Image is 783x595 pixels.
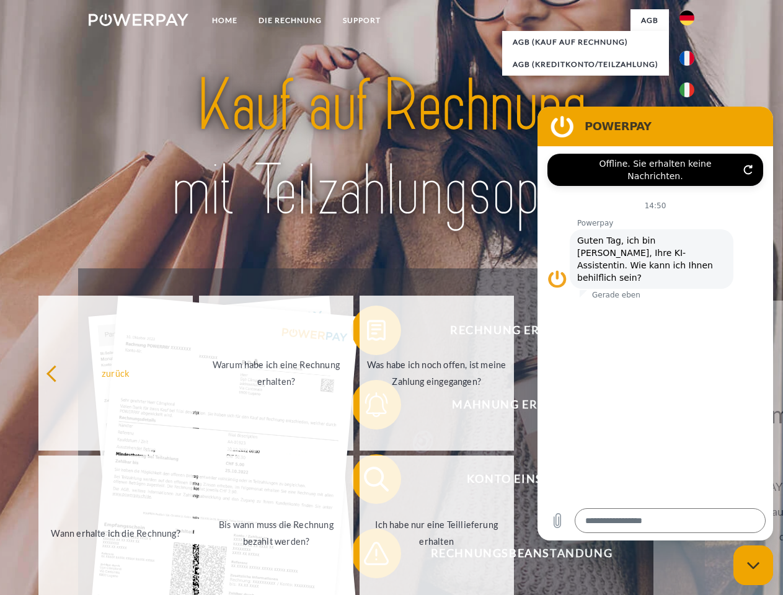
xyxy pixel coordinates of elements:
a: agb [630,9,669,32]
a: DIE RECHNUNG [248,9,332,32]
a: Home [201,9,248,32]
iframe: Schaltfläche zum Öffnen des Messaging-Fensters; Konversation läuft [733,545,773,585]
iframe: Messaging-Fenster [537,107,773,540]
a: AGB (Kauf auf Rechnung) [502,31,669,53]
img: it [679,82,694,97]
img: title-powerpay_de.svg [118,59,665,237]
img: logo-powerpay-white.svg [89,14,188,26]
div: Warum habe ich eine Rechnung erhalten? [206,356,346,390]
div: Bis wann muss die Rechnung bezahlt werden? [206,516,346,550]
a: SUPPORT [332,9,391,32]
img: de [679,11,694,25]
div: Ich habe nur eine Teillieferung erhalten [367,516,507,550]
div: zurück [46,364,185,381]
div: Wann erhalte ich die Rechnung? [46,524,185,541]
img: fr [679,51,694,66]
a: AGB (Kreditkonto/Teilzahlung) [502,53,669,76]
